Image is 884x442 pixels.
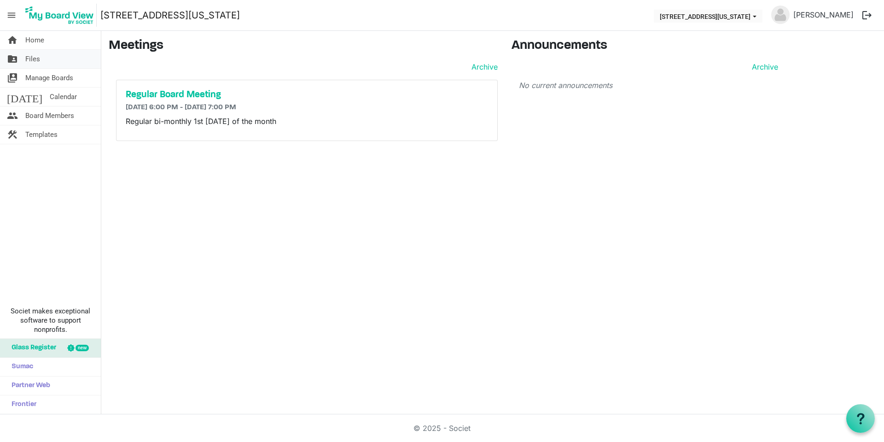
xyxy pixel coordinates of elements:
[25,50,40,68] span: Files
[413,424,471,433] a: © 2025 - Societ
[126,89,488,100] a: Regular Board Meeting
[771,6,790,24] img: no-profile-picture.svg
[7,88,42,106] span: [DATE]
[468,61,498,72] a: Archive
[748,61,778,72] a: Archive
[7,377,50,395] span: Partner Web
[25,106,74,125] span: Board Members
[23,4,100,27] a: My Board View Logo
[76,345,89,351] div: new
[7,31,18,49] span: home
[857,6,877,25] button: logout
[4,306,97,334] span: Societ makes exceptional software to support nonprofits.
[50,88,77,106] span: Calendar
[25,125,58,144] span: Templates
[7,339,56,357] span: Glass Register
[519,80,778,91] p: No current announcements
[7,106,18,125] span: people
[23,4,97,27] img: My Board View Logo
[25,31,44,49] span: Home
[7,125,18,144] span: construction
[790,6,857,24] a: [PERSON_NAME]
[25,69,73,87] span: Manage Boards
[100,6,240,24] a: [STREET_ADDRESS][US_STATE]
[7,69,18,87] span: switch_account
[654,10,762,23] button: 216 E Washington Blvd dropdownbutton
[109,38,498,54] h3: Meetings
[126,103,488,112] h6: [DATE] 6:00 PM - [DATE] 7:00 PM
[126,116,488,127] p: Regular bi-monthly 1st [DATE] of the month
[7,50,18,68] span: folder_shared
[3,6,20,24] span: menu
[7,358,33,376] span: Sumac
[512,38,785,54] h3: Announcements
[7,395,36,414] span: Frontier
